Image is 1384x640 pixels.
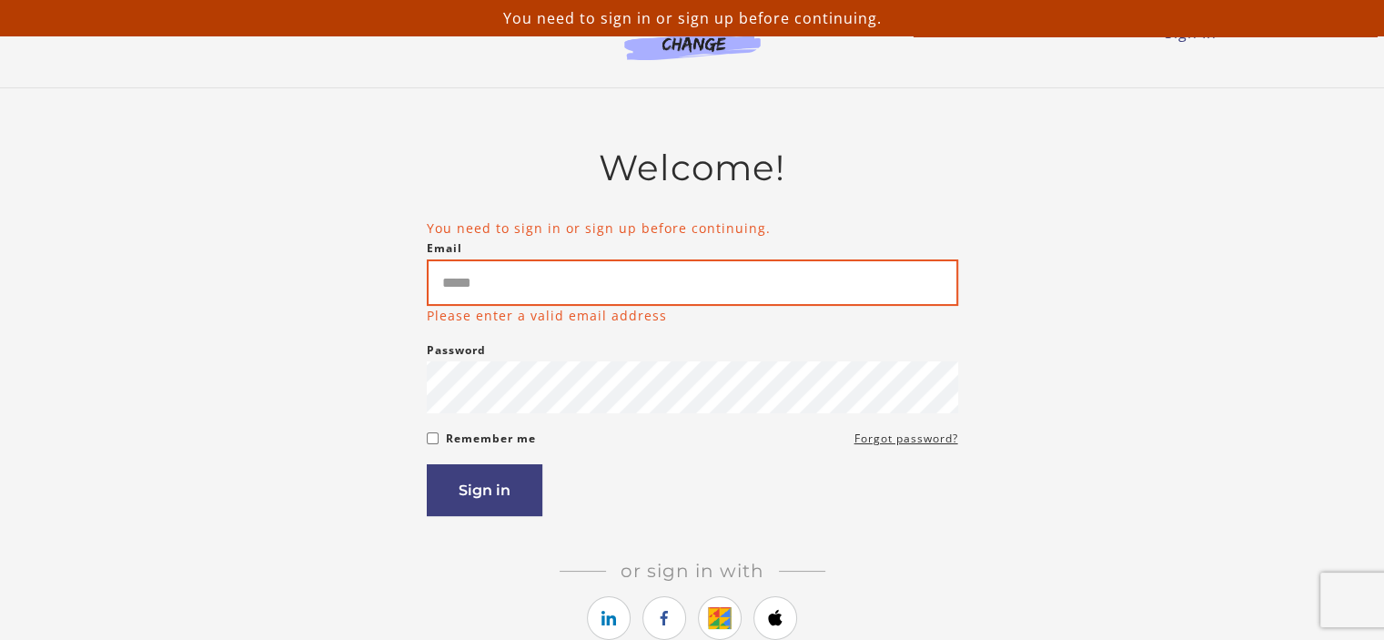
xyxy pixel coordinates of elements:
[605,18,780,60] img: Agents of Change Logo
[698,596,742,640] a: https://courses.thinkific.com/users/auth/google?ss%5Breferral%5D=&ss%5Buser_return_to%5D=%2Fenrol...
[7,7,1377,29] p: You need to sign in or sign up before continuing.
[427,218,958,238] li: You need to sign in or sign up before continuing.
[753,596,797,640] a: https://courses.thinkific.com/users/auth/apple?ss%5Breferral%5D=&ss%5Buser_return_to%5D=%2Fenroll...
[427,464,542,516] button: Sign in
[427,340,486,361] label: Password
[427,147,958,189] h2: Welcome!
[587,596,631,640] a: https://courses.thinkific.com/users/auth/linkedin?ss%5Breferral%5D=&ss%5Buser_return_to%5D=%2Fenr...
[427,306,667,325] p: Please enter a valid email address
[854,428,958,450] a: Forgot password?
[642,596,686,640] a: https://courses.thinkific.com/users/auth/facebook?ss%5Breferral%5D=&ss%5Buser_return_to%5D=%2Fenr...
[427,238,462,259] label: Email
[606,560,779,582] span: Or sign in with
[446,428,536,450] label: Remember me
